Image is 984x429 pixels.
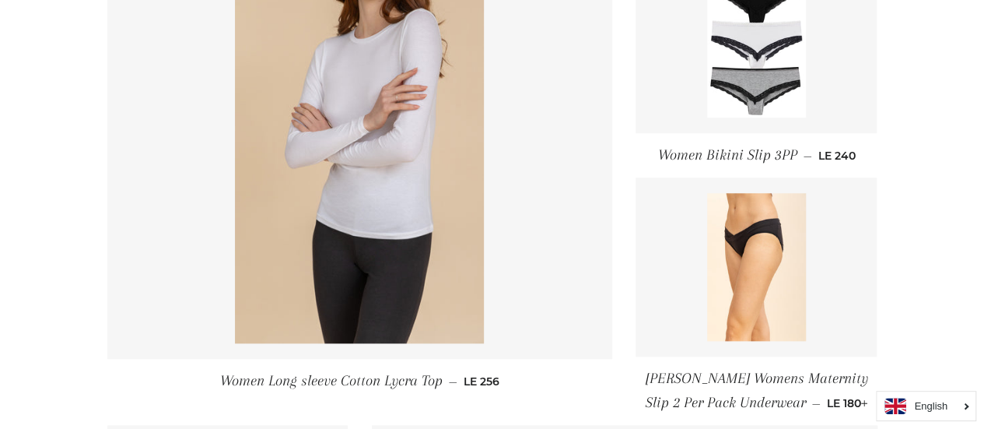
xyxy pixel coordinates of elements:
span: Women Bikini Slip 3PP [657,146,797,164]
a: English [884,398,968,414]
span: [PERSON_NAME] Womens Maternity Slip 2 Per Pack Underwear [645,370,867,411]
span: Women Long sleeve Cotton Lycra Top [220,372,443,389]
a: Women Bikini Slip 3PP — LE 240 [636,133,877,178]
i: English [914,401,947,411]
span: — [811,396,820,410]
span: — [449,374,457,389]
a: [PERSON_NAME] Womens Maternity Slip 2 Per Pack Underwear — LE 180 [636,357,877,426]
span: — [803,149,811,163]
span: LE 240 [818,149,855,163]
span: LE 256 [464,374,499,389]
a: Women Long sleeve Cotton Lycra Top — LE 256 [107,359,613,403]
span: LE 180 [826,396,867,410]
